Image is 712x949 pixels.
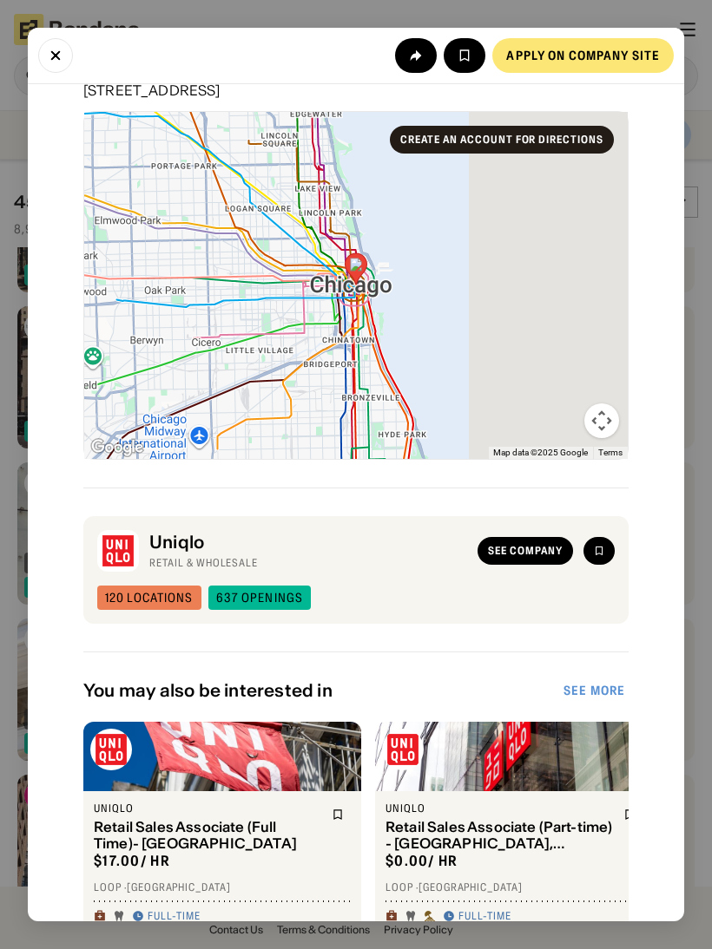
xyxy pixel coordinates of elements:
a: Terms (opens in new tab) [598,448,623,457]
div: See more [564,684,625,697]
div: You may also be interested in [83,680,560,701]
div: 637 openings [216,592,303,604]
div: Full-time [458,909,511,923]
div: $ 17.00 / hr [94,852,170,870]
div: Retail & Wholesale [149,556,467,570]
div: Loop · [GEOGRAPHIC_DATA] [94,880,351,894]
div: Uniqlo [94,802,321,815]
div: Retail Sales Associate (Full Time)- [GEOGRAPHIC_DATA] [94,819,321,852]
div: See company [488,546,563,556]
div: Loop · [GEOGRAPHIC_DATA] [386,880,643,894]
div: Create an account for directions [400,134,603,145]
div: Apply on company site [506,49,660,62]
button: Close [38,38,73,73]
div: [STREET_ADDRESS] [83,83,629,97]
button: Map camera controls [584,403,619,438]
img: Uniqlo logo [90,729,132,770]
div: Full-time [148,909,201,923]
div: $ 0.00 / hr [386,852,458,870]
div: Uniqlo [386,802,613,815]
div: 120 locations [105,592,194,604]
div: Retail Sales Associate (Part-time) - [GEOGRAPHIC_DATA], [GEOGRAPHIC_DATA] [GEOGRAPHIC_DATA] [386,819,613,852]
a: Open this area in Google Maps (opens a new window) [89,436,146,459]
div: Uniqlo [149,532,467,553]
img: Uniqlo logo [382,729,424,770]
img: Google [89,436,146,459]
span: Map data ©2025 Google [493,448,588,457]
img: Uniqlo logo [97,530,139,572]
